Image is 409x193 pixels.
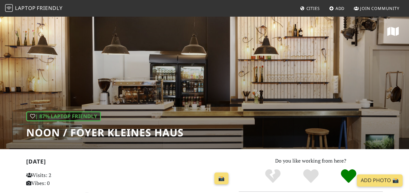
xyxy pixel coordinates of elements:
[37,4,62,12] span: Friendly
[360,5,399,11] span: Join Community
[254,168,292,184] div: No
[239,157,383,165] p: Do you like working from here?
[26,158,231,167] h2: [DATE]
[5,3,63,14] a: LaptopFriendly LaptopFriendly
[26,126,184,139] h1: noon / Foyer Kleines Haus
[292,168,330,184] div: Yes
[357,174,403,187] a: Add Photo 📸
[327,3,347,14] a: Add
[351,3,402,14] a: Join Community
[330,168,368,184] div: Definitely!
[26,111,101,122] div: | 87% Laptop Friendly
[5,4,13,12] img: LaptopFriendly
[336,5,345,11] span: Add
[306,5,320,11] span: Cities
[297,3,322,14] a: Cities
[214,173,228,185] a: 📸
[26,171,89,188] p: Visits: 2 Vibes: 0
[15,4,36,12] span: Laptop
